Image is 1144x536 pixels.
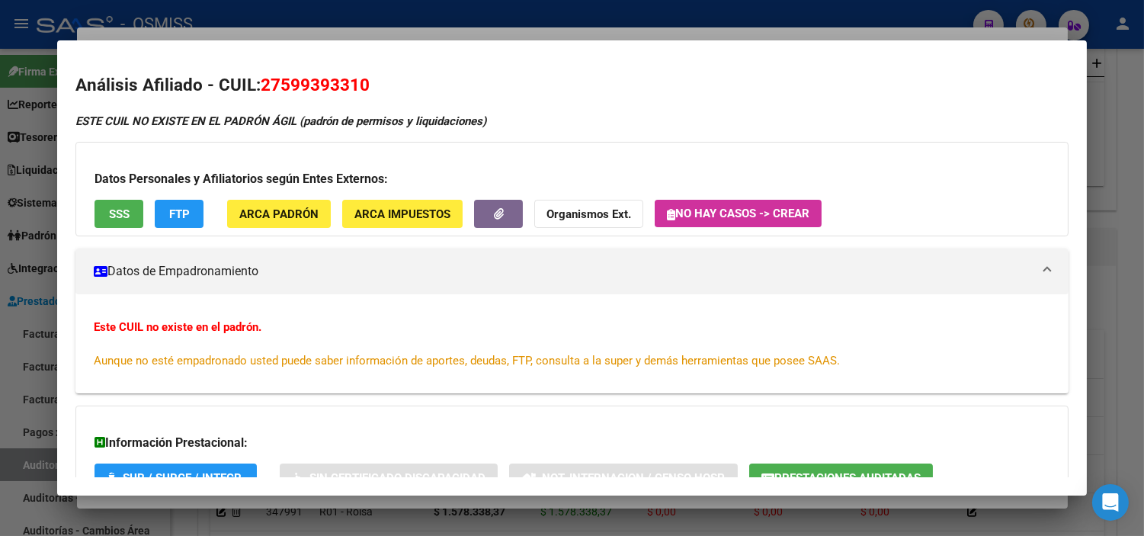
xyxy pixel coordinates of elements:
[95,464,257,492] button: SUR / SURGE / INTEGR.
[239,207,319,221] span: ARCA Padrón
[95,434,1049,452] h3: Información Prestacional:
[1092,484,1129,521] div: Open Intercom Messenger
[667,207,809,220] span: No hay casos -> Crear
[774,471,921,485] span: Prestaciones Auditadas
[227,200,331,228] button: ARCA Padrón
[94,320,261,334] strong: Este CUIL no existe en el padrón.
[509,464,738,492] button: Not. Internacion / Censo Hosp.
[109,207,130,221] span: SSS
[261,75,370,95] span: 27599393310
[75,294,1069,393] div: Datos de Empadronamiento
[546,207,631,221] strong: Organismos Ext.
[342,200,463,228] button: ARCA Impuestos
[542,471,726,485] span: Not. Internacion / Censo Hosp.
[123,471,245,485] span: SUR / SURGE / INTEGR.
[155,200,203,228] button: FTP
[309,471,485,485] span: Sin Certificado Discapacidad
[94,262,1032,281] mat-panel-title: Datos de Empadronamiento
[169,207,190,221] span: FTP
[655,200,822,227] button: No hay casos -> Crear
[280,464,498,492] button: Sin Certificado Discapacidad
[749,464,933,492] button: Prestaciones Auditadas
[354,207,450,221] span: ARCA Impuestos
[95,200,143,228] button: SSS
[75,72,1069,98] h2: Análisis Afiliado - CUIL:
[95,170,1049,188] h3: Datos Personales y Afiliatorios según Entes Externos:
[94,354,840,367] span: Aunque no esté empadronado usted puede saber información de aportes, deudas, FTP, consulta a la s...
[75,114,486,128] strong: ESTE CUIL NO EXISTE EN EL PADRÓN ÁGIL (padrón de permisos y liquidaciones)
[534,200,643,228] button: Organismos Ext.
[75,249,1069,294] mat-expansion-panel-header: Datos de Empadronamiento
